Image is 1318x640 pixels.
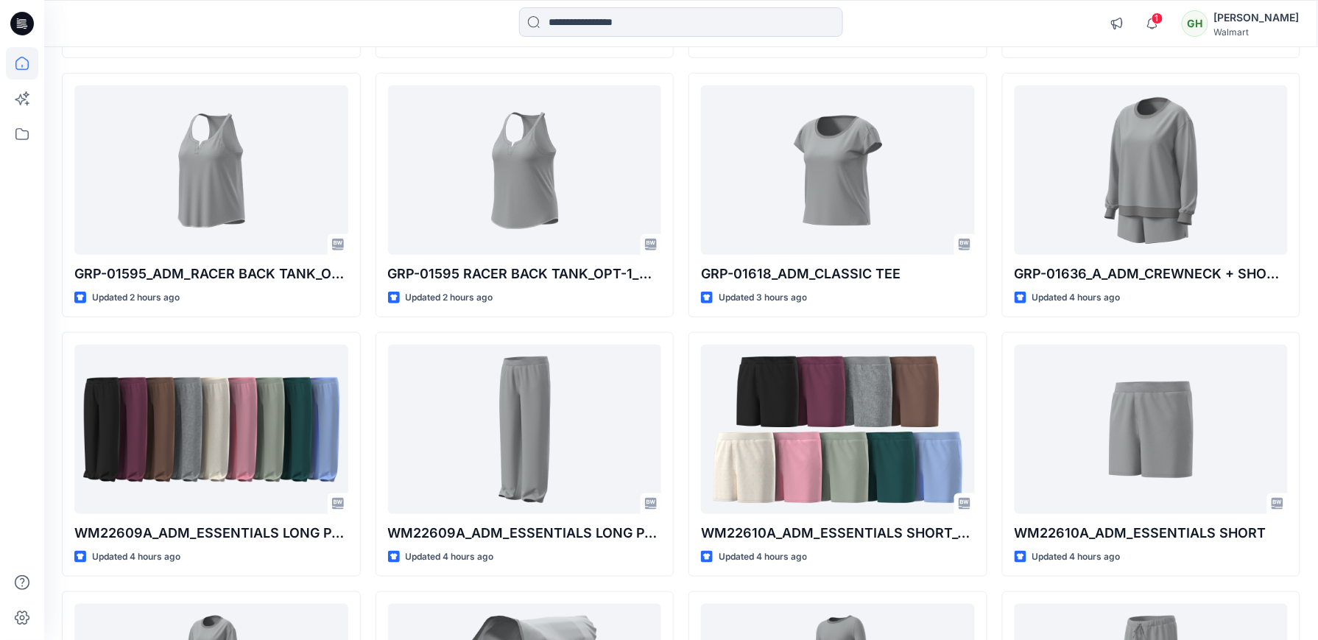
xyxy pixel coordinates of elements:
[701,264,975,284] p: GRP-01618_ADM_CLASSIC TEE
[388,85,662,254] a: GRP-01595 RACER BACK TANK_OPT-1_DEVELOPMENT
[719,290,807,306] p: Updated 3 hours ago
[1214,9,1300,27] div: [PERSON_NAME]
[701,345,975,513] a: WM22610A_ADM_ESSENTIALS SHORT_COLORWAY
[74,85,348,254] a: GRP-01595_ADM_RACER BACK TANK_OPT-2 & OPT-3
[1015,264,1289,284] p: GRP-01636_A_ADM_CREWNECK + SHORT SET
[388,264,662,284] p: GRP-01595 RACER BACK TANK_OPT-1_DEVELOPMENT
[92,549,180,565] p: Updated 4 hours ago
[388,345,662,513] a: WM22609A_ADM_ESSENTIALS LONG PANT
[74,345,348,513] a: WM22609A_ADM_ESSENTIALS LONG PANT_COLORWAY
[1214,27,1300,38] div: Walmart
[1015,345,1289,513] a: WM22610A_ADM_ESSENTIALS SHORT
[406,290,493,306] p: Updated 2 hours ago
[406,549,494,565] p: Updated 4 hours ago
[1015,85,1289,254] a: GRP-01636_A_ADM_CREWNECK + SHORT SET
[92,290,180,306] p: Updated 2 hours ago
[1032,549,1121,565] p: Updated 4 hours ago
[1152,13,1163,24] span: 1
[719,549,807,565] p: Updated 4 hours ago
[1032,290,1121,306] p: Updated 4 hours ago
[701,85,975,254] a: GRP-01618_ADM_CLASSIC TEE
[701,523,975,544] p: WM22610A_ADM_ESSENTIALS SHORT_COLORWAY
[74,264,348,284] p: GRP-01595_ADM_RACER BACK TANK_OPT-2 & OPT-3
[1182,10,1208,37] div: GH
[1015,523,1289,544] p: WM22610A_ADM_ESSENTIALS SHORT
[74,523,348,544] p: WM22609A_ADM_ESSENTIALS LONG PANT_COLORWAY
[388,523,662,544] p: WM22609A_ADM_ESSENTIALS LONG PANT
